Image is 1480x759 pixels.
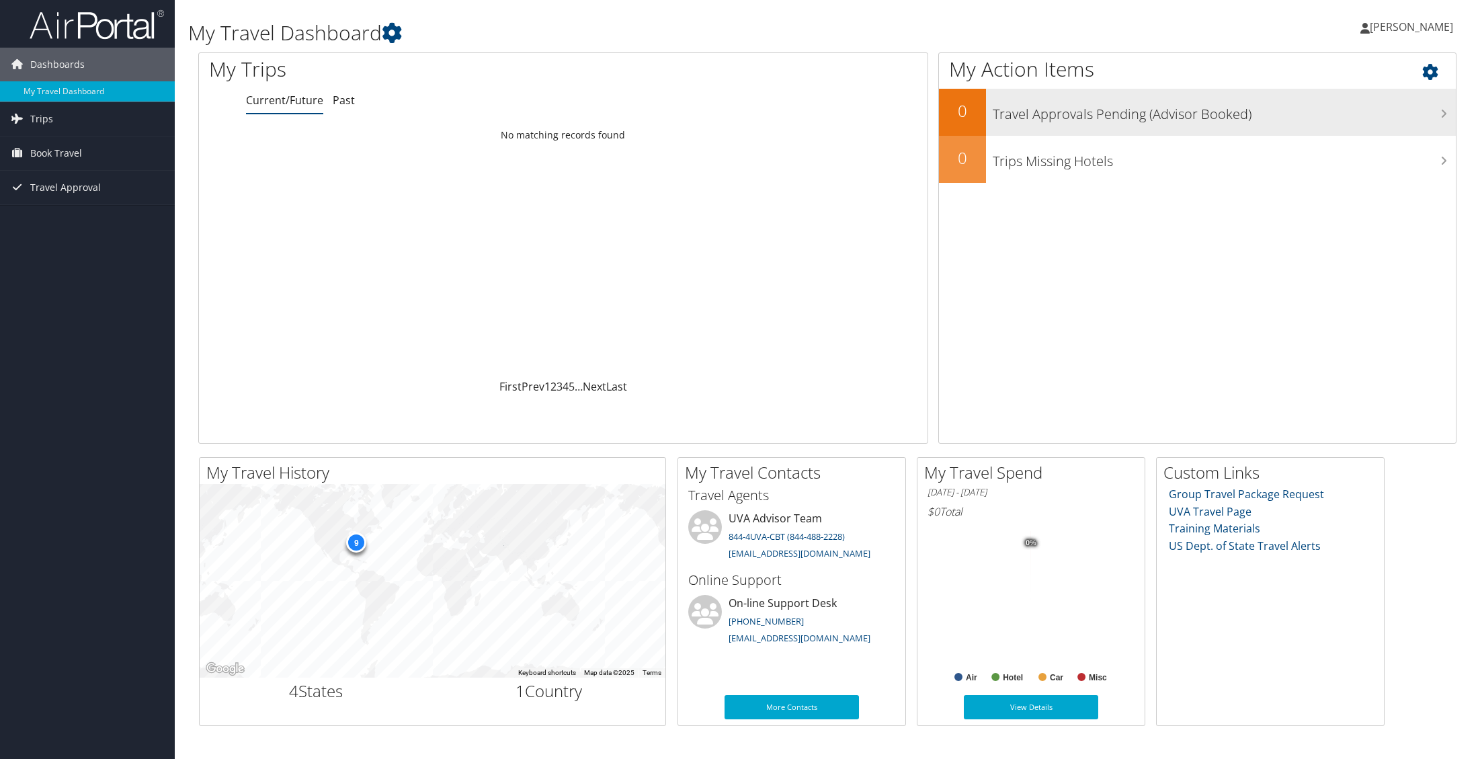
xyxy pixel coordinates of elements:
[729,632,870,644] a: [EMAIL_ADDRESS][DOMAIN_NAME]
[584,669,634,676] span: Map data ©2025
[209,55,614,83] h1: My Trips
[544,379,550,394] a: 1
[1169,538,1321,553] a: US Dept. of State Travel Alerts
[569,379,575,394] a: 5
[346,532,366,553] div: 9
[729,615,804,627] a: [PHONE_NUMBER]
[939,136,1456,183] a: 0Trips Missing Hotels
[563,379,569,394] a: 4
[928,504,1135,519] h6: Total
[1050,673,1063,682] text: Car
[725,695,859,719] a: More Contacts
[443,680,656,703] h2: Country
[518,668,576,678] button: Keyboard shortcuts
[1026,539,1036,547] tspan: 0%
[928,486,1135,499] h6: [DATE] - [DATE]
[499,379,522,394] a: First
[939,89,1456,136] a: 0Travel Approvals Pending (Advisor Booked)
[1163,461,1384,484] h2: Custom Links
[289,680,298,702] span: 4
[188,19,1040,47] h1: My Travel Dashboard
[1003,673,1023,682] text: Hotel
[928,504,940,519] span: $0
[993,145,1456,171] h3: Trips Missing Hotels
[30,171,101,204] span: Travel Approval
[210,680,423,703] h2: States
[206,461,665,484] h2: My Travel History
[606,379,627,394] a: Last
[964,695,1098,719] a: View Details
[729,547,870,559] a: [EMAIL_ADDRESS][DOMAIN_NAME]
[1360,7,1467,47] a: [PERSON_NAME]
[688,486,895,505] h3: Travel Agents
[939,55,1456,83] h1: My Action Items
[550,379,557,394] a: 2
[924,461,1145,484] h2: My Travel Spend
[685,461,905,484] h2: My Travel Contacts
[729,530,845,543] a: 844-4UVA-CBT (844-488-2228)
[30,102,53,136] span: Trips
[30,136,82,170] span: Book Travel
[30,48,85,81] span: Dashboards
[688,571,895,590] h3: Online Support
[1169,487,1324,502] a: Group Travel Package Request
[682,510,902,565] li: UVA Advisor Team
[522,379,544,394] a: Prev
[199,123,928,147] td: No matching records found
[557,379,563,394] a: 3
[575,379,583,394] span: …
[516,680,525,702] span: 1
[993,98,1456,124] h3: Travel Approvals Pending (Advisor Booked)
[682,595,902,650] li: On-line Support Desk
[939,99,986,122] h2: 0
[583,379,606,394] a: Next
[1169,521,1260,536] a: Training Materials
[1089,673,1107,682] text: Misc
[246,93,323,108] a: Current/Future
[1169,504,1251,519] a: UVA Travel Page
[1370,19,1453,34] span: [PERSON_NAME]
[966,673,977,682] text: Air
[30,9,164,40] img: airportal-logo.png
[643,669,661,676] a: Terms (opens in new tab)
[333,93,355,108] a: Past
[203,660,247,678] a: Open this area in Google Maps (opens a new window)
[939,147,986,169] h2: 0
[203,660,247,678] img: Google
